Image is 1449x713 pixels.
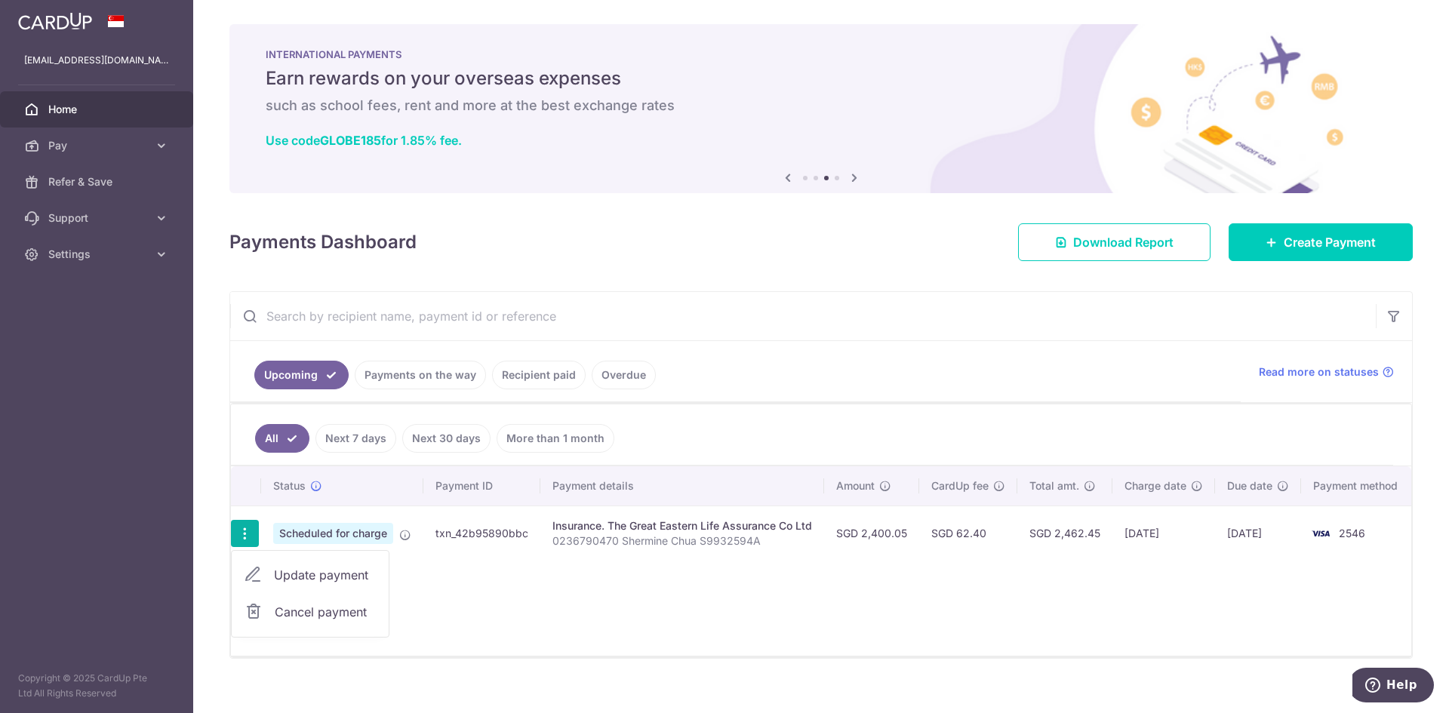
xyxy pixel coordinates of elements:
[1301,466,1416,506] th: Payment method
[1215,506,1301,561] td: [DATE]
[1339,527,1365,539] span: 2546
[1017,506,1112,561] td: SGD 2,462.45
[1306,524,1336,542] img: Bank Card
[266,97,1377,115] h6: such as school fees, rent and more at the best exchange rates
[836,478,875,493] span: Amount
[24,53,169,68] p: [EMAIL_ADDRESS][DOMAIN_NAME]
[919,506,1017,561] td: SGD 62.40
[1284,233,1376,251] span: Create Payment
[48,138,148,153] span: Pay
[266,48,1377,60] p: INTERNATIONAL PAYMENTS
[48,211,148,226] span: Support
[423,466,540,506] th: Payment ID
[273,523,393,544] span: Scheduled for charge
[1124,478,1186,493] span: Charge date
[266,133,462,148] a: Use codeGLOBE185for 1.85% fee.
[273,478,306,493] span: Status
[229,229,417,256] h4: Payments Dashboard
[931,478,989,493] span: CardUp fee
[540,466,824,506] th: Payment details
[1229,223,1413,261] a: Create Payment
[320,133,381,148] b: GLOBE185
[1029,478,1079,493] span: Total amt.
[552,518,812,533] div: Insurance. The Great Eastern Life Assurance Co Ltd
[1259,364,1394,380] a: Read more on statuses
[1352,668,1434,705] iframe: Opens a widget where you can find more information
[592,361,656,389] a: Overdue
[48,247,148,262] span: Settings
[266,66,1377,91] h5: Earn rewards on your overseas expenses
[824,506,919,561] td: SGD 2,400.05
[355,361,486,389] a: Payments on the way
[1112,506,1215,561] td: [DATE]
[229,24,1413,193] img: International Payment Banner
[1227,478,1272,493] span: Due date
[1018,223,1211,261] a: Download Report
[315,424,396,453] a: Next 7 days
[492,361,586,389] a: Recipient paid
[255,424,309,453] a: All
[1259,364,1379,380] span: Read more on statuses
[254,361,349,389] a: Upcoming
[423,506,540,561] td: txn_42b95890bbc
[230,292,1376,340] input: Search by recipient name, payment id or reference
[48,102,148,117] span: Home
[402,424,491,453] a: Next 30 days
[18,12,92,30] img: CardUp
[552,533,812,549] p: 0236790470 Shermine Chua S9932594A
[497,424,614,453] a: More than 1 month
[48,174,148,189] span: Refer & Save
[1073,233,1174,251] span: Download Report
